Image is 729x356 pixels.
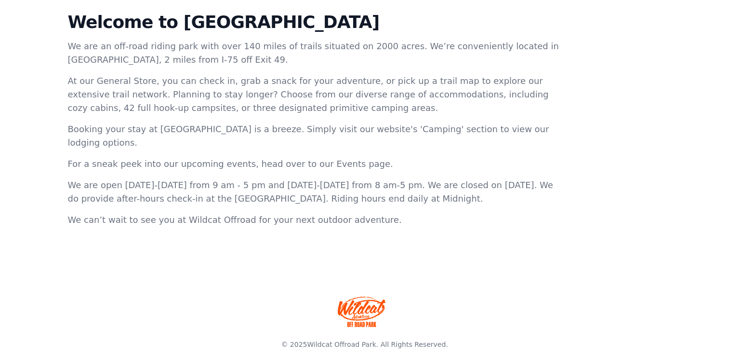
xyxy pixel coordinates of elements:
p: We are an off-road riding park with over 140 miles of trails situated on 2000 acres. We’re conven... [68,40,561,67]
p: We can’t wait to see you at Wildcat Offroad for your next outdoor adventure. [68,213,561,227]
p: For a sneak peek into our upcoming events, head over to our Events page. [68,157,561,171]
a: Wildcat Offroad Park [307,341,376,348]
h2: Welcome to [GEOGRAPHIC_DATA] [68,13,561,32]
p: We are open [DATE]-[DATE] from 9 am - 5 pm and [DATE]-[DATE] from 8 am-5 pm. We are closed on [DA... [68,178,561,205]
p: At our General Store, you can check in, grab a snack for your adventure, or pick up a trail map t... [68,74,561,115]
p: Booking your stay at [GEOGRAPHIC_DATA] is a breeze. Simply visit our website's 'Camping' section ... [68,123,561,150]
span: © 2025 . All Rights Reserved. [281,341,448,348]
img: Wildcat Offroad park [338,296,386,327]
